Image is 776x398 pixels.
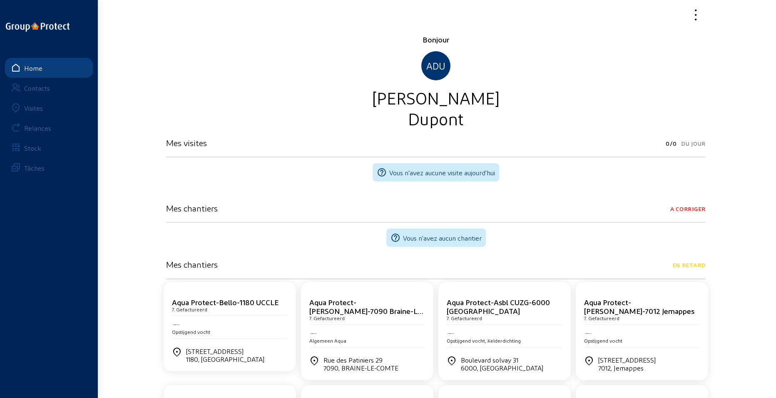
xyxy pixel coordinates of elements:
a: Stock [5,138,93,158]
a: Contacts [5,78,93,98]
div: ADU [421,51,450,80]
cam-card-title: Aqua Protect-[PERSON_NAME]-7090 Braine-Le-Comte [309,298,425,324]
cam-card-subtitle: 7. Gefactureerd [309,315,345,321]
h3: Mes chantiers [166,259,218,269]
span: Du jour [681,138,706,149]
div: Stock [24,144,41,152]
span: Opstijgend vocht, Kelderdichting [447,338,521,343]
mat-icon: help_outline [377,167,387,177]
div: Rue des Patiniers 29 [323,356,398,372]
img: Aqua Protect [447,332,455,335]
cam-card-title: Aqua Protect-[PERSON_NAME]-7012 Jemappes [584,298,694,315]
img: logo-oneline.png [6,22,70,32]
div: 7090, BRAINE-LE-COMTE [323,364,398,372]
a: Home [5,58,93,78]
div: Contacts [24,84,50,92]
div: Dupont [166,108,706,129]
span: Vous n'avez aucune visite aujourd'hui [389,169,495,177]
mat-icon: help_outline [390,233,400,243]
a: Relances [5,118,93,138]
div: Bonjour [166,35,706,45]
div: Tâches [24,164,45,172]
span: Opstijgend vocht [172,329,210,335]
div: 1180, [GEOGRAPHIC_DATA] [186,355,264,363]
span: Opstijgend vocht [584,338,622,343]
div: [PERSON_NAME] [166,87,706,108]
span: 0/0 [666,138,677,149]
cam-card-subtitle: 7. Gefactureerd [447,315,482,321]
cam-card-subtitle: 7. Gefactureerd [584,315,619,321]
div: 7012, Jemappes [598,364,656,372]
div: [STREET_ADDRESS] [186,347,264,363]
img: Aqua Protect [309,332,318,335]
div: Boulevard solvay 31 [461,356,543,372]
h3: Mes chantiers [166,203,218,213]
cam-card-title: Aqua Protect-Bello-1180 UCCLE [172,298,279,306]
a: Visites [5,98,93,118]
img: Aqua Protect [584,332,592,335]
span: A corriger [670,203,706,215]
h3: Mes visites [166,138,207,148]
div: Visites [24,104,43,112]
a: Tâches [5,158,93,178]
div: 6000, [GEOGRAPHIC_DATA] [461,364,543,372]
cam-card-subtitle: 7. Gefactureerd [172,306,207,312]
div: Home [24,64,42,72]
cam-card-title: Aqua Protect-Asbl CUZG-6000 [GEOGRAPHIC_DATA] [447,298,550,315]
span: Algemeen Aqua [309,338,346,343]
div: Relances [24,124,51,132]
img: Aqua Protect [172,323,180,326]
div: [STREET_ADDRESS] [598,356,656,372]
span: Vous n'avez aucun chantier [403,234,482,242]
span: En retard [672,259,706,271]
